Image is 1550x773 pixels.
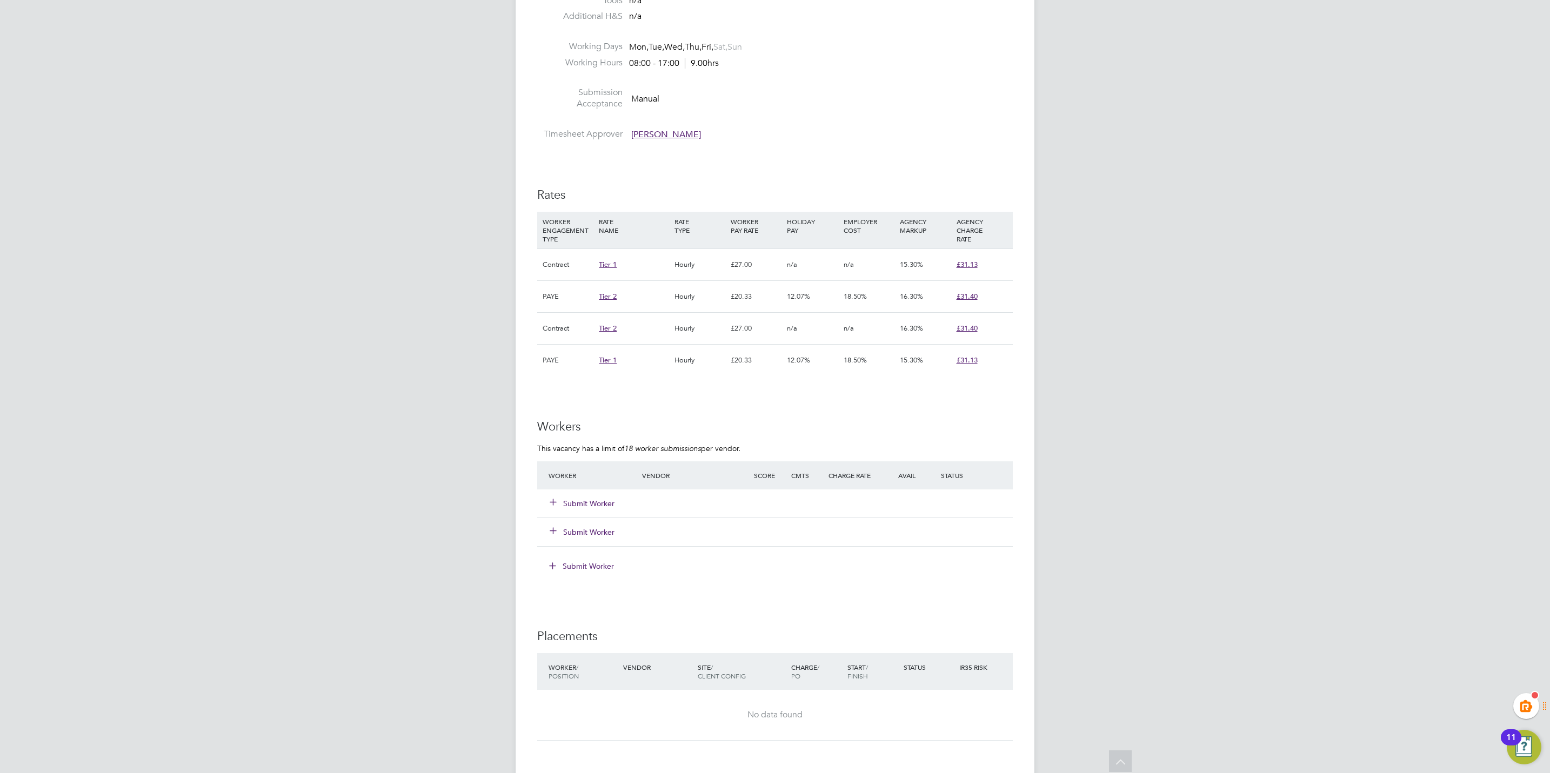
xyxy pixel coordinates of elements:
div: Hourly [672,281,728,312]
div: IR35 Risk [957,657,994,677]
span: £31.40 [957,292,978,301]
span: £31.13 [957,260,978,269]
div: £20.33 [728,345,784,376]
div: Status [901,657,957,677]
button: Submit Worker [542,557,623,575]
span: 18.50% [844,292,867,301]
div: Hourly [672,345,728,376]
label: Timesheet Approver [537,129,623,140]
span: 15.30% [900,260,923,269]
label: Submission Acceptance [537,87,623,110]
div: WORKER ENGAGEMENT TYPE [540,212,596,248]
div: Start [845,657,901,685]
div: Vendor [620,657,695,677]
span: / Finish [847,663,868,680]
div: £20.33 [728,281,784,312]
div: Cmts [789,466,826,485]
div: 11 [1506,737,1516,751]
span: Sat, [713,42,727,52]
span: £31.40 [957,324,978,333]
span: Tier 1 [599,355,617,365]
em: 18 worker submissions [624,443,701,453]
span: 16.30% [900,292,923,301]
span: Tier 2 [599,324,617,333]
span: 9.00hrs [685,58,719,69]
div: No data found [548,709,1002,721]
span: Mon, [629,42,649,52]
span: Sun [727,42,742,52]
span: Tue, [649,42,664,52]
button: Submit Worker [550,527,615,537]
div: Charge Rate [826,466,882,485]
span: 12.07% [787,355,810,365]
span: n/a [844,260,854,269]
div: Worker [546,466,639,485]
span: £31.13 [957,355,978,365]
h3: Placements [537,629,1013,644]
span: Manual [631,93,659,104]
span: [PERSON_NAME] [631,129,701,140]
label: Working Hours [537,57,623,69]
span: Tier 1 [599,260,617,269]
div: RATE NAME [596,212,671,240]
div: EMPLOYER COST [841,212,897,240]
div: £27.00 [728,249,784,280]
div: Avail [882,466,938,485]
div: Site [695,657,789,685]
p: This vacancy has a limit of per vendor. [537,443,1013,453]
span: Thu, [685,42,701,52]
button: Open Resource Center, 11 new notifications [1507,730,1541,764]
h3: Rates [537,187,1013,203]
div: RATE TYPE [672,212,728,240]
button: Submit Worker [550,498,615,509]
div: HOLIDAY PAY [784,212,840,240]
label: Working Days [537,41,623,52]
div: AGENCY CHARGE RATE [954,212,1010,248]
div: Worker [546,657,620,685]
div: WORKER PAY RATE [728,212,784,240]
span: 16.30% [900,324,923,333]
label: Additional H&S [537,11,623,22]
span: n/a [787,324,797,333]
span: n/a [787,260,797,269]
div: Charge [789,657,845,685]
div: Contract [540,249,596,280]
span: / Position [549,663,579,680]
div: Status [938,466,1013,485]
span: 12.07% [787,292,810,301]
span: n/a [844,324,854,333]
span: 15.30% [900,355,923,365]
span: 18.50% [844,355,867,365]
span: Fri, [701,42,713,52]
div: Score [751,466,789,485]
div: AGENCY MARKUP [897,212,953,240]
div: PAYE [540,345,596,376]
span: Wed, [664,42,685,52]
div: Hourly [672,249,728,280]
span: / PO [791,663,819,680]
div: 08:00 - 17:00 [629,58,719,69]
div: Hourly [672,313,728,344]
h3: Workers [537,419,1013,435]
div: Vendor [639,466,751,485]
span: n/a [629,11,642,22]
div: £27.00 [728,313,784,344]
span: / Client Config [698,663,746,680]
div: Contract [540,313,596,344]
span: Tier 2 [599,292,617,301]
div: PAYE [540,281,596,312]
